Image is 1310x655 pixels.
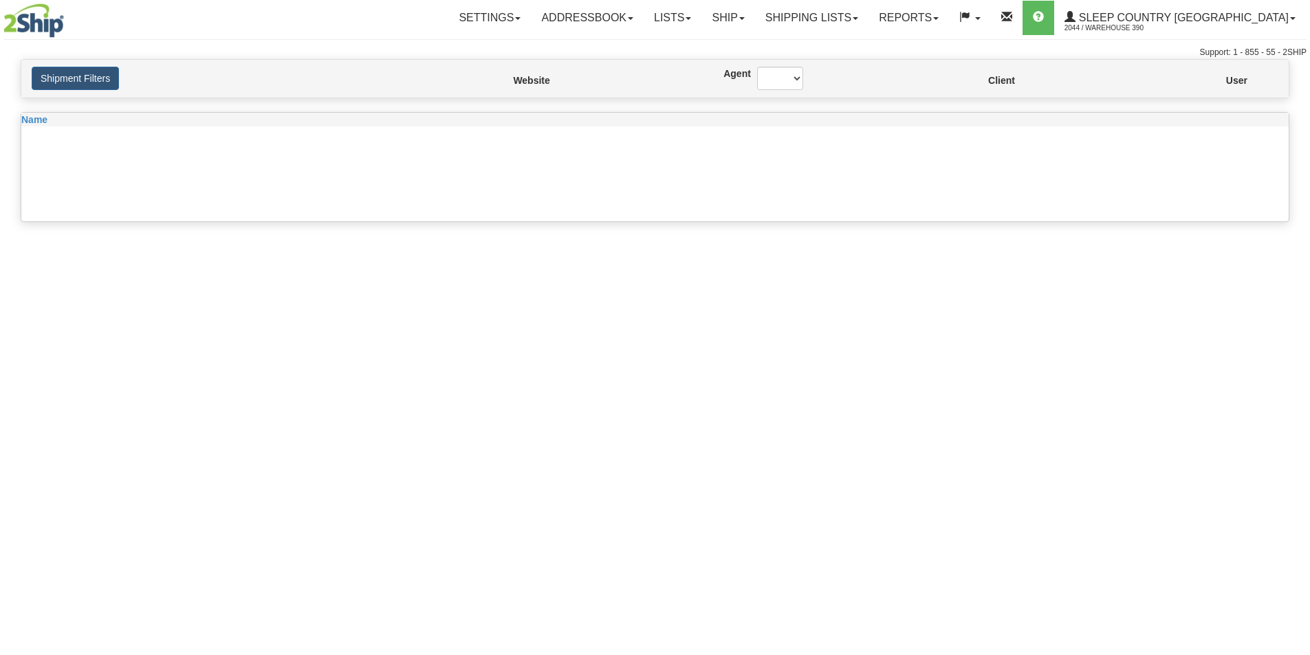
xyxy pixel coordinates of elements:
[1065,21,1168,35] span: 2044 / Warehouse 390
[701,1,754,35] a: Ship
[1076,12,1289,23] span: Sleep Country [GEOGRAPHIC_DATA]
[644,1,701,35] a: Lists
[3,3,64,38] img: logo2044.jpg
[3,47,1307,58] div: Support: 1 - 855 - 55 - 2SHIP
[448,1,531,35] a: Settings
[531,1,644,35] a: Addressbook
[21,114,47,125] span: Name
[723,67,736,80] label: Agent
[513,74,518,87] label: Website
[1054,1,1306,35] a: Sleep Country [GEOGRAPHIC_DATA] 2044 / Warehouse 390
[869,1,949,35] a: Reports
[988,74,990,87] label: Client
[32,67,119,90] button: Shipment Filters
[755,1,869,35] a: Shipping lists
